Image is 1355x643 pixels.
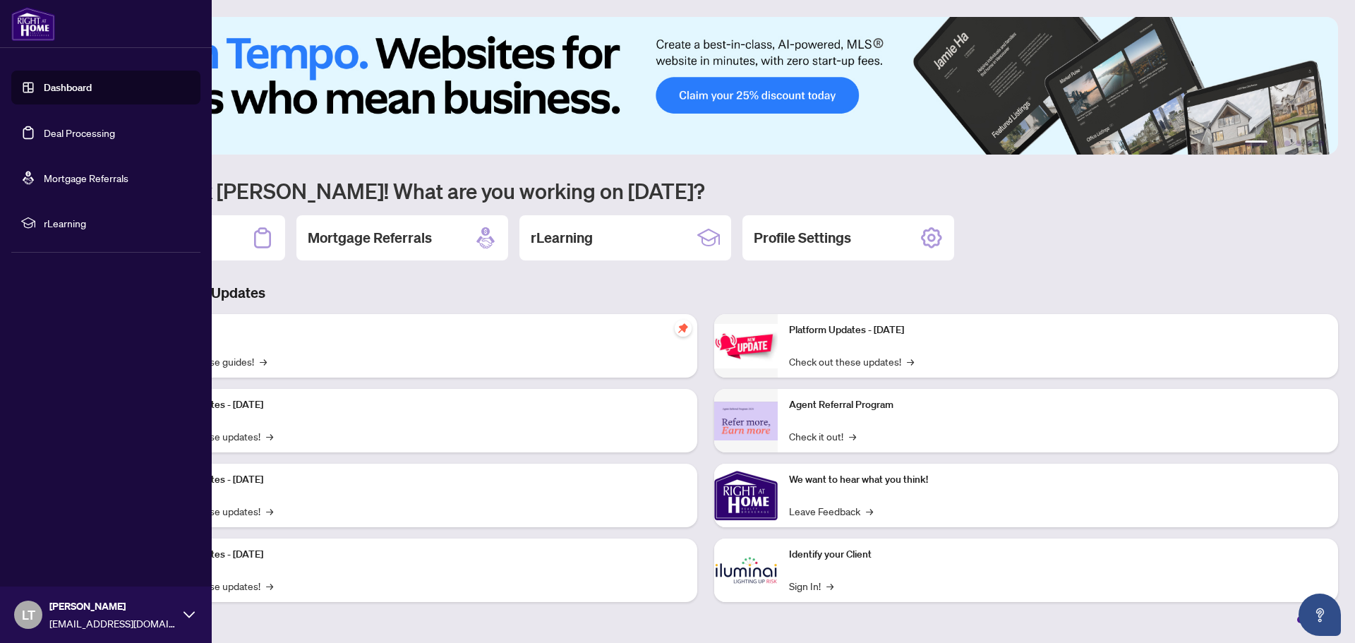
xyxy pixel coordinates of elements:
button: 5 [1307,140,1313,146]
span: → [260,354,267,369]
a: Dashboard [44,81,92,94]
img: Identify your Client [714,539,778,602]
h1: Welcome back [PERSON_NAME]! What are you working on [DATE]? [73,177,1338,204]
img: Slide 0 [73,17,1338,155]
button: 1 [1245,140,1267,146]
p: Identify your Client [789,547,1327,563]
h2: Profile Settings [754,228,851,248]
p: Platform Updates - [DATE] [789,323,1327,338]
span: → [866,503,873,519]
p: Platform Updates - [DATE] [148,547,686,563]
span: → [826,578,833,594]
span: → [266,578,273,594]
button: 2 [1273,140,1279,146]
span: → [266,428,273,444]
span: LT [22,605,35,625]
button: Open asap [1299,594,1341,636]
img: Agent Referral Program [714,402,778,440]
span: [EMAIL_ADDRESS][DOMAIN_NAME] [49,615,176,631]
h3: Brokerage & Industry Updates [73,283,1338,303]
span: → [266,503,273,519]
span: pushpin [675,320,692,337]
img: We want to hear what you think! [714,464,778,527]
p: Platform Updates - [DATE] [148,472,686,488]
a: Check out these updates!→ [789,354,914,369]
span: → [849,428,856,444]
p: We want to hear what you think! [789,472,1327,488]
img: logo [11,7,55,41]
h2: Mortgage Referrals [308,228,432,248]
button: 6 [1318,140,1324,146]
a: Check it out!→ [789,428,856,444]
p: Agent Referral Program [789,397,1327,413]
a: Sign In!→ [789,578,833,594]
h2: rLearning [531,228,593,248]
span: → [907,354,914,369]
a: Deal Processing [44,126,115,139]
span: rLearning [44,215,191,231]
span: [PERSON_NAME] [49,599,176,614]
a: Leave Feedback→ [789,503,873,519]
p: Self-Help [148,323,686,338]
p: Platform Updates - [DATE] [148,397,686,413]
a: Mortgage Referrals [44,172,128,184]
button: 3 [1284,140,1290,146]
button: 4 [1296,140,1301,146]
img: Platform Updates - June 23, 2025 [714,324,778,368]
